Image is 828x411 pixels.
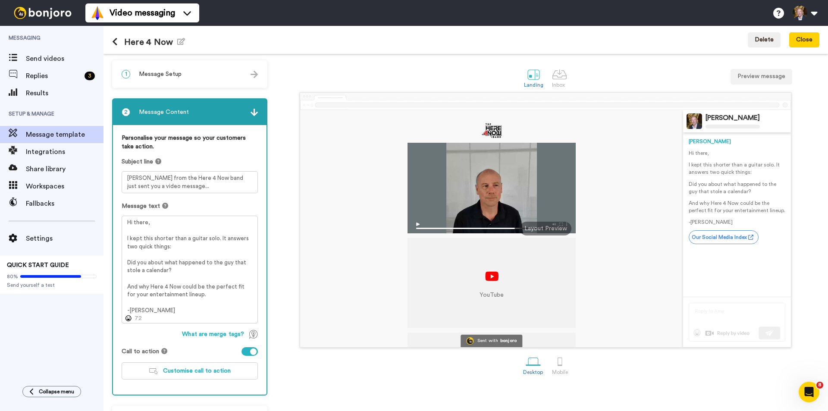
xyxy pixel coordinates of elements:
[39,388,74,395] span: Collapse menu
[548,63,571,92] a: Inbox
[519,350,548,380] a: Desktop
[480,291,504,299] p: YouTube
[85,72,95,80] div: 3
[139,108,189,116] span: Message Content
[548,350,572,380] a: Mobile
[748,32,781,48] button: Delete
[7,282,97,289] span: Send yourself a test
[799,382,819,402] iframe: Intercom live chat
[122,70,130,78] span: 1
[689,230,759,244] a: Our Social Media Index
[26,129,103,140] span: Message template
[110,7,175,19] span: Video messaging
[22,386,81,397] button: Collapse menu
[122,157,153,166] span: Subject line
[182,330,244,339] span: What are merge tags?
[689,150,785,157] p: Hi there,
[689,219,785,226] p: -[PERSON_NAME]
[122,202,160,210] span: Message text
[91,6,104,20] img: vm-color.svg
[789,32,819,48] button: Close
[26,233,103,244] span: Settings
[485,271,499,281] img: youtube.svg
[112,37,185,47] h1: Here 4 Now
[7,262,69,268] span: QUICK START GUIDE
[706,114,760,122] div: [PERSON_NAME]
[524,82,543,88] div: Landing
[26,164,103,174] span: Share library
[552,369,568,375] div: Mobile
[523,369,543,375] div: Desktop
[163,368,231,374] span: Customise call to action
[500,339,517,343] div: bonjoro
[112,60,267,88] div: 1Message Setup
[689,161,785,176] p: I kept this shorter than a guitar solo. It answers two quick things:
[689,181,785,195] p: Did you about what happened to the guy that stole a calendar?
[26,88,103,98] span: Results
[122,362,258,380] button: Customise call to action
[10,7,75,19] img: bj-logo-header-white.svg
[122,347,159,356] span: Call to action
[26,147,103,157] span: Integrations
[816,382,823,389] span: 8
[731,69,792,85] button: Preview message
[122,171,258,193] textarea: [PERSON_NAME] from the Here 4 Now band just sent you a video message...
[249,330,258,339] img: TagTips.svg
[139,70,182,78] span: Message Setup
[408,218,576,233] img: player-controls-full.svg
[251,71,258,78] img: arrow.svg
[26,53,103,64] span: Send videos
[122,108,130,116] span: 2
[689,200,785,214] p: And why Here 4 Now could be the perfect fit for your entertainment lineup.
[149,368,158,374] img: customiseCTA.svg
[7,273,18,280] span: 80%
[251,109,258,116] img: arrow.svg
[477,339,498,343] div: Sent with
[689,303,785,342] img: reply-preview.svg
[520,63,548,92] a: Landing
[552,82,567,88] div: Inbox
[689,138,785,145] div: [PERSON_NAME]
[687,113,702,129] img: Profile Image
[466,337,474,345] img: Bonjoro Logo
[122,216,258,323] textarea: Hi there, I kept this shorter than a guitar solo. It answers two quick things: Did you about what...
[481,123,502,138] img: 746ae324-3557-4b54-bd27-16de213c7d5b
[520,222,571,235] div: Layout Preview
[26,198,103,209] span: Fallbacks
[122,134,258,151] label: Personalise your message so your customers take action.
[26,181,103,191] span: Workspaces
[26,71,81,81] span: Replies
